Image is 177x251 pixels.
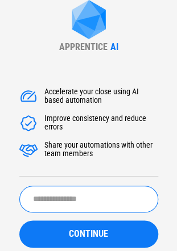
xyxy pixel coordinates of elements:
[69,229,108,239] span: CONTINUE
[19,220,158,248] button: CONTINUE
[44,114,158,132] div: Improve consistency and reduce errors
[59,41,108,52] div: APPRENTICE
[19,141,38,159] img: Accelerate
[19,87,38,106] img: Accelerate
[19,114,38,132] img: Accelerate
[110,41,118,52] div: AI
[44,87,158,106] div: Accelerate your close using AI based automation
[44,141,158,159] div: Share your automations with other team members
